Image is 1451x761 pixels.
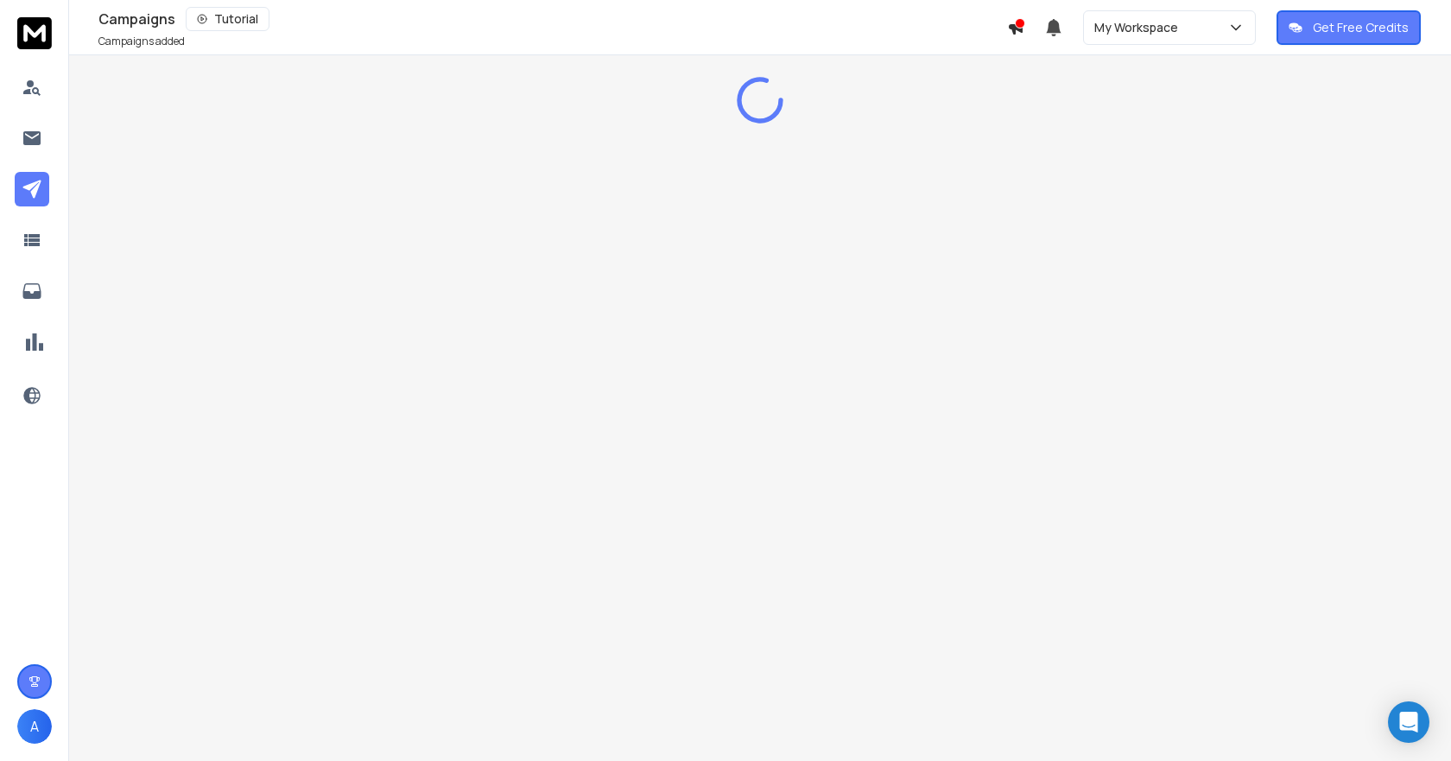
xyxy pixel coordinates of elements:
[1277,10,1421,45] button: Get Free Credits
[1388,701,1429,743] div: Open Intercom Messenger
[17,709,52,744] button: A
[1094,19,1185,36] p: My Workspace
[98,7,1007,31] div: Campaigns
[98,35,185,48] p: Campaigns added
[186,7,269,31] button: Tutorial
[1313,19,1409,36] p: Get Free Credits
